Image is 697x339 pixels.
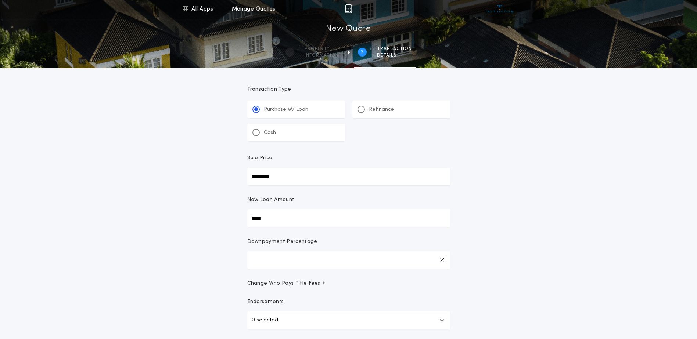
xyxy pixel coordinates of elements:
p: Purchase W/ Loan [264,106,308,113]
p: Endorsements [247,298,450,306]
input: Downpayment Percentage [247,251,450,269]
p: Downpayment Percentage [247,238,317,245]
img: img [345,4,352,13]
span: Change Who Pays Title Fees [247,280,326,287]
p: Cash [264,129,276,136]
p: Refinance [369,106,394,113]
span: information [305,52,339,58]
p: Transaction Type [247,86,450,93]
h1: New Quote [326,23,371,35]
p: 0 selected [252,316,278,325]
span: Property [305,46,339,52]
span: details [377,52,412,58]
span: Transaction [377,46,412,52]
img: vs-icon [486,5,513,12]
p: Sale Price [247,154,273,162]
button: 0 selected [247,311,450,329]
input: Sale Price [247,168,450,185]
input: New Loan Amount [247,209,450,227]
p: New Loan Amount [247,196,295,204]
h2: 2 [361,49,363,55]
button: Change Who Pays Title Fees [247,280,450,287]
